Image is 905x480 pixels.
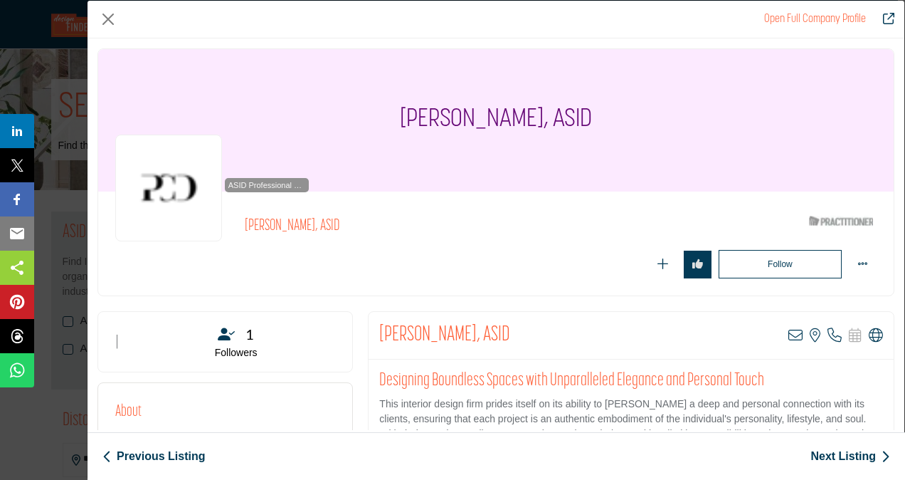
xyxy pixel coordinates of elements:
h2: [PERSON_NAME], ASID [245,217,636,236]
span: 1 [245,323,254,345]
h2: About [115,400,142,424]
h1: [PERSON_NAME], ASID [400,49,592,192]
p: Followers [137,346,334,360]
button: Redirect to login page [649,251,677,278]
a: Redirect to pepe-calderin [764,14,866,25]
button: Redirect to login [719,250,842,278]
span: ASID Professional Practitioner [228,179,306,192]
button: More Options [849,251,877,278]
img: pepe-calderin logo [115,135,222,241]
h2: Designing Boundless Spaces with Unparalleled Elegance and Personal Touch [379,370,883,392]
button: Redirect to login page [684,251,711,278]
img: ASID Qualified Practitioners [809,212,873,230]
h2: Pepe Calderin, ASID [379,323,510,348]
button: Close [97,9,119,30]
a: Redirect to pepe-calderin [873,11,894,28]
a: Previous Listing [102,448,205,465]
a: Next Listing [810,448,890,465]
